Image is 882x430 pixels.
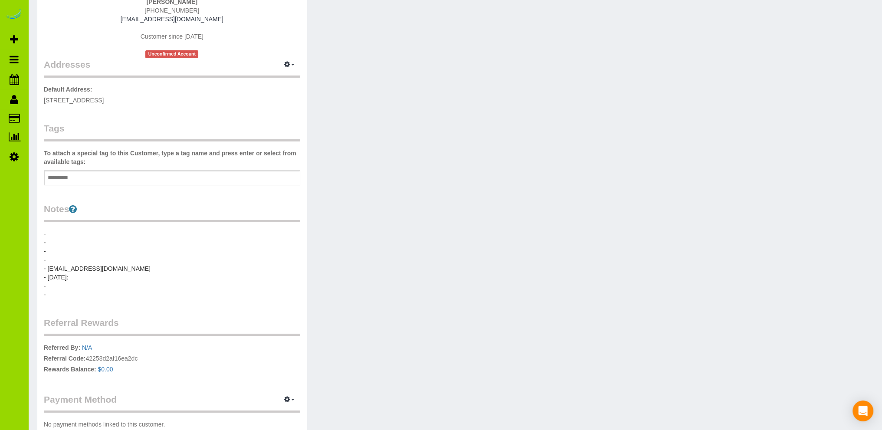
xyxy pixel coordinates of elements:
legend: Tags [44,122,300,141]
legend: Payment Method [44,393,300,413]
label: Rewards Balance: [44,365,96,374]
p: No payment methods linked to this customer. [44,420,300,429]
label: To attach a special tag to this Customer, type a tag name and press enter or select from availabl... [44,149,300,166]
legend: Referral Rewards [44,316,300,336]
label: Referral Code: [44,354,85,363]
span: Unconfirmed Account [145,50,198,58]
a: N/A [82,344,92,351]
span: [PHONE_NUMBER] [144,7,199,14]
span: Customer since [DATE] [141,33,203,40]
pre: - - - - - [EMAIL_ADDRESS][DOMAIN_NAME] - [DATE]: - - [44,230,300,299]
legend: Notes [44,203,300,222]
a: $0.00 [98,366,113,373]
label: Referred By: [44,343,80,352]
a: [EMAIL_ADDRESS][DOMAIN_NAME] [121,16,223,23]
div: Open Intercom Messenger [852,400,873,421]
span: [STREET_ADDRESS] [44,97,104,104]
p: 42258d2af16ea2dc [44,343,300,376]
img: Automaid Logo [5,9,23,21]
label: Default Address: [44,85,92,94]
